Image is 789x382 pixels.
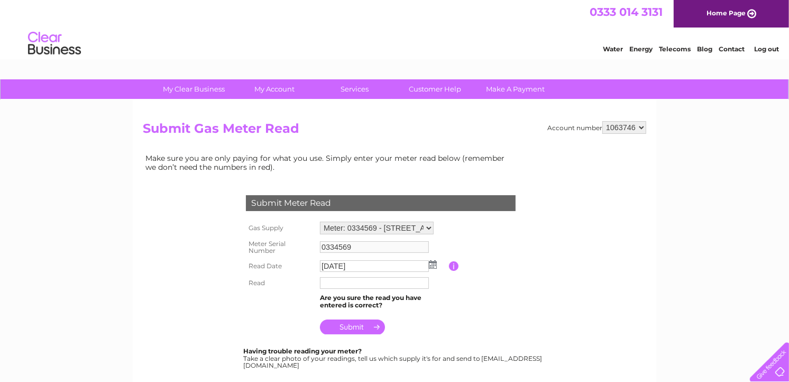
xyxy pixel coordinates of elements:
[603,45,623,53] a: Water
[392,79,479,99] a: Customer Help
[243,237,317,258] th: Meter Serial Number
[449,261,459,271] input: Information
[145,6,645,51] div: Clear Business is a trading name of Verastar Limited (registered in [GEOGRAPHIC_DATA] No. 3667643...
[27,28,81,60] img: logo.png
[243,219,317,237] th: Gas Supply
[629,45,653,53] a: Energy
[243,258,317,275] th: Read Date
[243,348,544,369] div: Take a clear photo of your readings, tell us which supply it's for and send to [EMAIL_ADDRESS][DO...
[697,45,712,53] a: Blog
[320,320,385,334] input: Submit
[317,292,449,312] td: Are you sure the read you have entered is correct?
[246,195,516,211] div: Submit Meter Read
[547,121,646,134] div: Account number
[243,347,362,355] b: Having trouble reading your meter?
[754,45,779,53] a: Log out
[719,45,745,53] a: Contact
[311,79,399,99] a: Services
[590,5,663,19] a: 0333 014 3131
[472,79,559,99] a: Make A Payment
[659,45,691,53] a: Telecoms
[429,260,437,269] img: ...
[231,79,318,99] a: My Account
[151,79,238,99] a: My Clear Business
[143,121,646,141] h2: Submit Gas Meter Read
[143,151,513,174] td: Make sure you are only paying for what you use. Simply enter your meter read below (remember we d...
[243,275,317,292] th: Read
